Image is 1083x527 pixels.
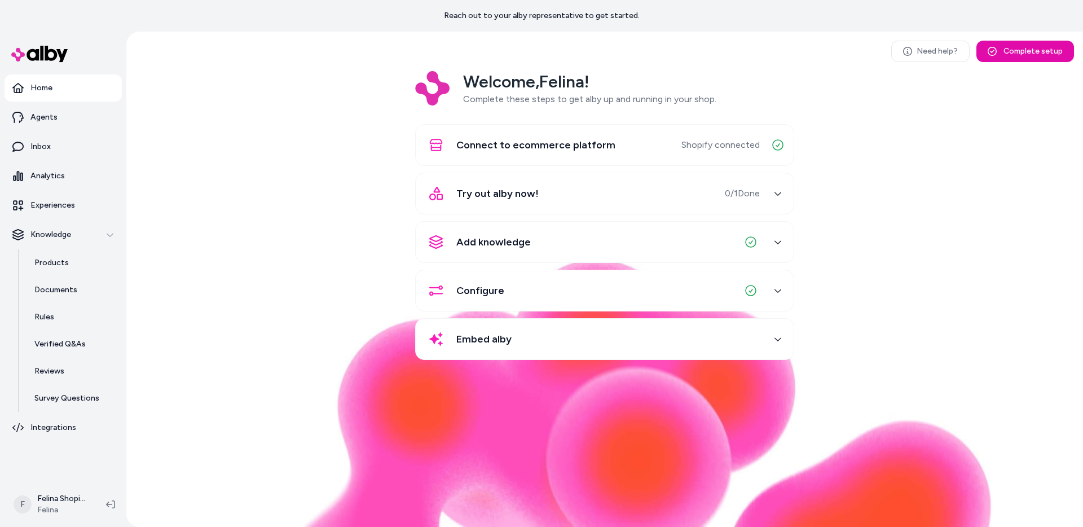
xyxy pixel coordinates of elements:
[5,104,122,131] a: Agents
[5,163,122,190] a: Analytics
[34,257,69,269] p: Products
[30,112,58,123] p: Agents
[30,82,52,94] p: Home
[463,94,716,104] span: Complete these steps to get alby up and running in your shop.
[217,258,993,527] img: alby Bubble
[5,221,122,248] button: Knowledge
[5,192,122,219] a: Experiences
[5,74,122,102] a: Home
[5,133,122,160] a: Inbox
[415,71,450,106] img: Logo
[23,331,122,358] a: Verified Q&As
[444,10,640,21] p: Reach out to your alby representative to get started.
[456,137,615,153] span: Connect to ecommerce platform
[34,393,99,404] p: Survey Questions
[23,304,122,331] a: Rules
[5,414,122,441] a: Integrations
[30,229,71,240] p: Knowledge
[422,326,787,353] button: Embed alby
[891,41,970,62] a: Need help?
[463,71,716,93] h2: Welcome, Felina !
[456,283,504,298] span: Configure
[23,276,122,304] a: Documents
[30,141,51,152] p: Inbox
[456,234,531,250] span: Add knowledge
[34,366,64,377] p: Reviews
[422,180,787,207] button: Try out alby now!0/1Done
[23,249,122,276] a: Products
[37,493,88,504] p: Felina Shopify
[30,170,65,182] p: Analytics
[23,385,122,412] a: Survey Questions
[7,486,97,522] button: FFelina ShopifyFelina
[422,131,787,159] button: Connect to ecommerce platformShopify connected
[681,138,760,152] span: Shopify connected
[34,311,54,323] p: Rules
[456,186,539,201] span: Try out alby now!
[30,200,75,211] p: Experiences
[34,284,77,296] p: Documents
[456,331,512,347] span: Embed alby
[422,277,787,304] button: Configure
[30,422,76,433] p: Integrations
[23,358,122,385] a: Reviews
[14,495,32,513] span: F
[37,504,88,516] span: Felina
[422,229,787,256] button: Add knowledge
[725,187,760,200] span: 0 / 1 Done
[11,46,68,62] img: alby Logo
[34,339,86,350] p: Verified Q&As
[976,41,1074,62] button: Complete setup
